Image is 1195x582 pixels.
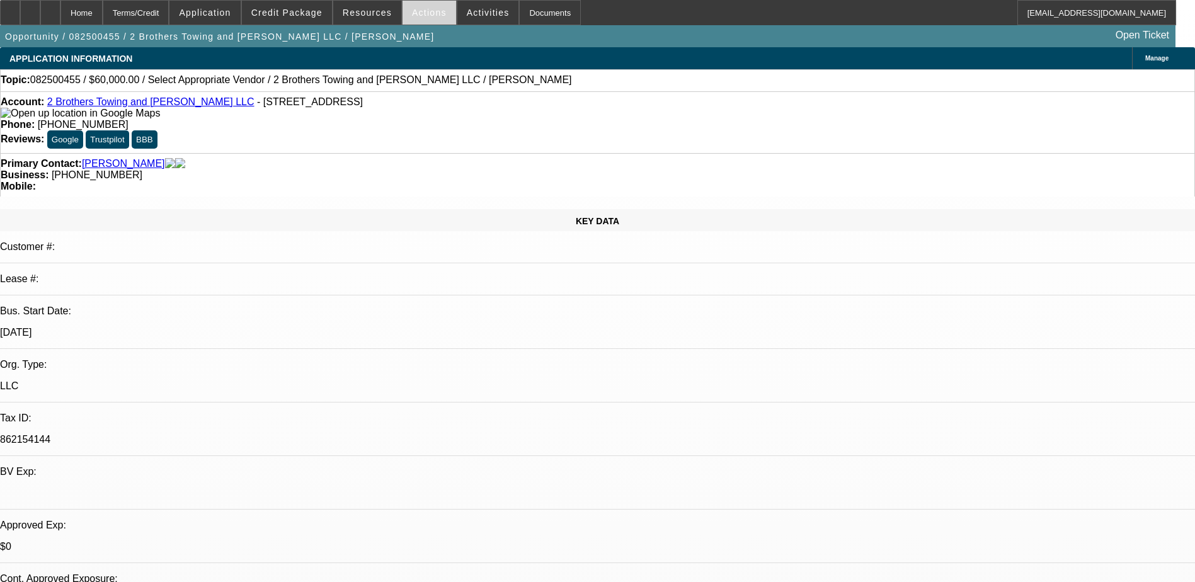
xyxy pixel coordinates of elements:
[403,1,456,25] button: Actions
[242,1,332,25] button: Credit Package
[1,158,82,169] strong: Primary Contact:
[251,8,323,18] span: Credit Package
[457,1,519,25] button: Activities
[1111,25,1174,46] a: Open Ticket
[343,8,392,18] span: Resources
[1,108,160,118] a: View Google Maps
[333,1,401,25] button: Resources
[1,96,44,107] strong: Account:
[175,158,185,169] img: linkedin-icon.png
[52,169,142,180] span: [PHONE_NUMBER]
[1145,55,1169,62] span: Manage
[47,96,254,107] a: 2 Brothers Towing and [PERSON_NAME] LLC
[1,134,44,144] strong: Reviews:
[1,169,49,180] strong: Business:
[169,1,240,25] button: Application
[467,8,510,18] span: Activities
[82,158,165,169] a: [PERSON_NAME]
[132,130,157,149] button: BBB
[412,8,447,18] span: Actions
[1,119,35,130] strong: Phone:
[165,158,175,169] img: facebook-icon.png
[1,181,36,191] strong: Mobile:
[9,54,132,64] span: APPLICATION INFORMATION
[5,31,435,42] span: Opportunity / 082500455 / 2 Brothers Towing and [PERSON_NAME] LLC / [PERSON_NAME]
[47,130,83,149] button: Google
[38,119,129,130] span: [PHONE_NUMBER]
[1,108,160,119] img: Open up location in Google Maps
[576,216,619,226] span: KEY DATA
[179,8,231,18] span: Application
[257,96,363,107] span: - [STREET_ADDRESS]
[1,74,30,86] strong: Topic:
[86,130,129,149] button: Trustpilot
[30,74,572,86] span: 082500455 / $60,000.00 / Select Appropriate Vendor / 2 Brothers Towing and [PERSON_NAME] LLC / [P...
